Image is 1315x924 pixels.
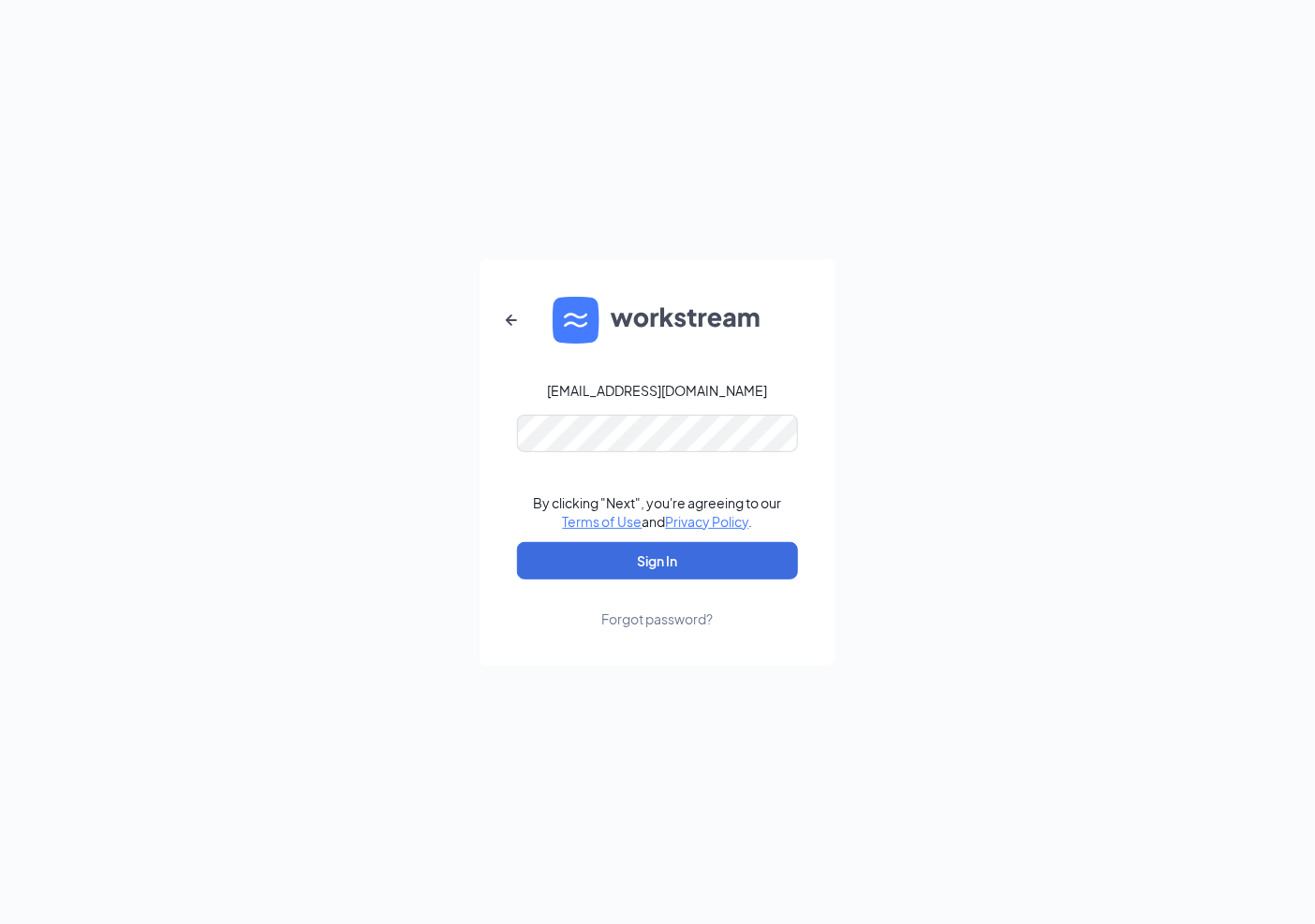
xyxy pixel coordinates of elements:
[534,493,782,531] div: By clicking "Next", you're agreeing to our and .
[517,542,798,579] button: Sign In
[553,297,762,344] img: WS logo and Workstream text
[563,513,643,530] a: Terms of Use
[548,381,768,400] div: [EMAIL_ADDRESS][DOMAIN_NAME]
[602,579,714,628] a: Forgot password?
[602,609,714,628] div: Forgot password?
[500,309,523,331] svg: ArrowLeftNew
[489,298,534,343] button: ArrowLeftNew
[666,513,749,530] a: Privacy Policy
